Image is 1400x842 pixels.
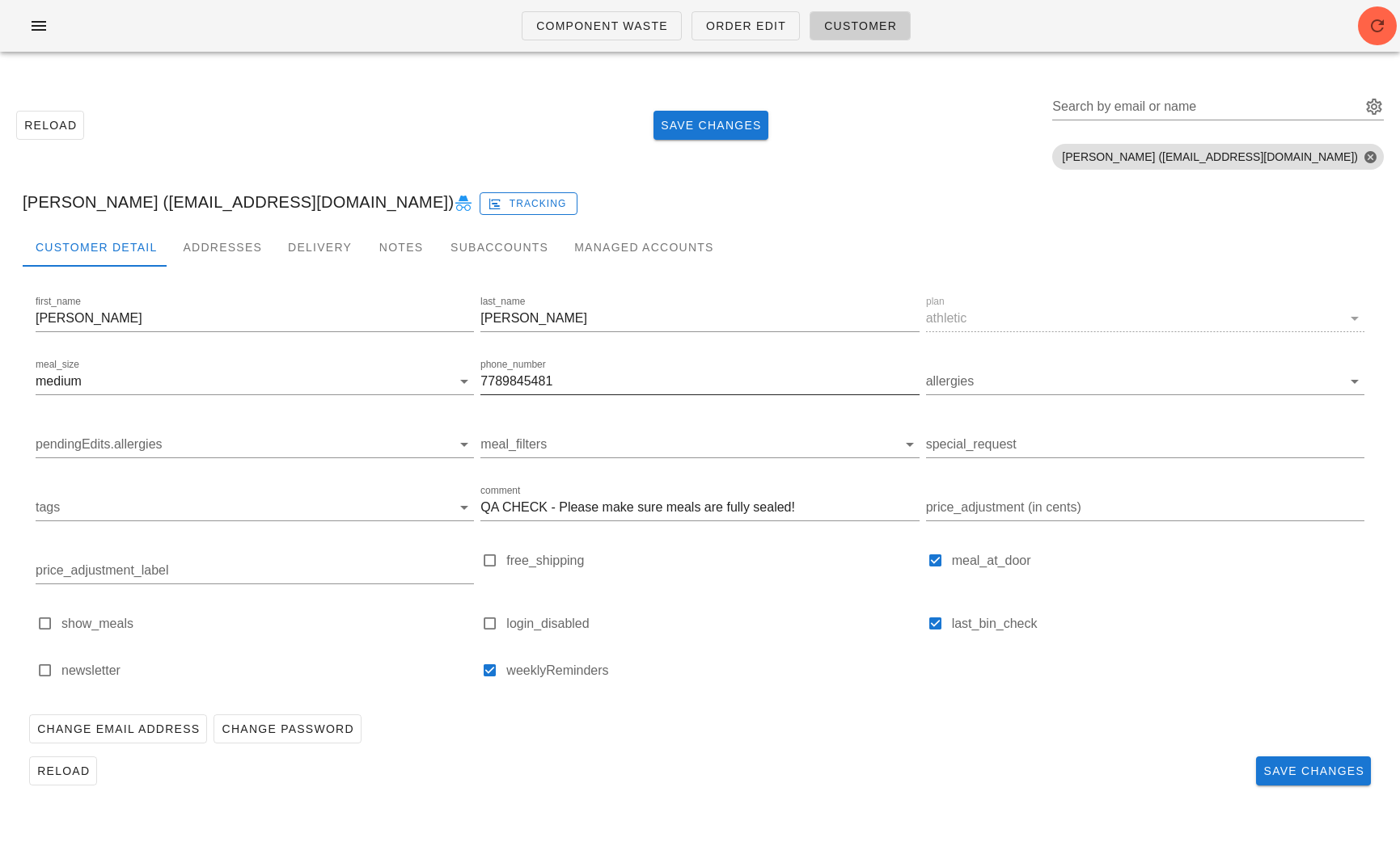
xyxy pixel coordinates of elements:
div: meal_filters [480,432,919,457]
a: Customer [810,11,911,40]
label: newsletter [61,663,474,679]
label: last_name [480,296,525,308]
label: meal_size [36,359,79,371]
span: Save Changes [660,119,762,132]
span: Order Edit [705,19,786,32]
div: tags [36,495,474,520]
div: [PERSON_NAME] ([EMAIL_ADDRESS][DOMAIN_NAME]) [10,176,1390,228]
span: Change Password [221,722,353,735]
span: [PERSON_NAME] ([EMAIL_ADDRESS][DOMAIN_NAME]) [1062,144,1374,170]
label: show_meals [61,616,474,632]
div: pendingEdits.allergies [36,432,474,457]
button: Search by email or name appended action [1364,97,1384,116]
button: Tracking [480,192,577,215]
button: Change Email Address [29,714,207,743]
label: first_name [36,296,81,308]
button: Reload [16,111,84,140]
button: Save Changes [653,111,768,140]
div: planathletic [926,305,1364,331]
button: Save Changes [1256,756,1371,785]
div: Customer Detail [23,228,170,267]
div: Delivery [275,228,365,267]
a: Component Waste [522,11,682,40]
span: Reload [36,764,90,777]
div: Notes [365,228,438,267]
label: comment [480,485,520,497]
label: plan [926,296,945,308]
label: last_bin_check [952,616,1364,632]
button: Change Password [214,714,361,743]
div: allergies [926,368,1364,394]
label: weeklyReminders [506,663,919,679]
button: Reload [29,756,97,785]
a: Order Edit [692,11,800,40]
label: phone_number [480,359,546,371]
label: meal_at_door [952,553,1364,569]
label: login_disabled [506,616,919,632]
span: Component Waste [535,19,668,32]
div: Managed Accounts [561,228,726,267]
label: free_shipping [506,553,919,569]
div: medium [36,374,82,389]
span: Reload [23,119,77,132]
div: Subaccounts [438,228,561,267]
button: Close [1363,149,1377,164]
div: Addresses [170,228,275,267]
span: Tracking [491,196,567,211]
span: Change Email Address [36,722,200,735]
div: meal_sizemedium [36,368,474,394]
a: Tracking [480,189,577,215]
span: Customer [823,19,897,32]
span: Save Changes [1263,764,1364,777]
